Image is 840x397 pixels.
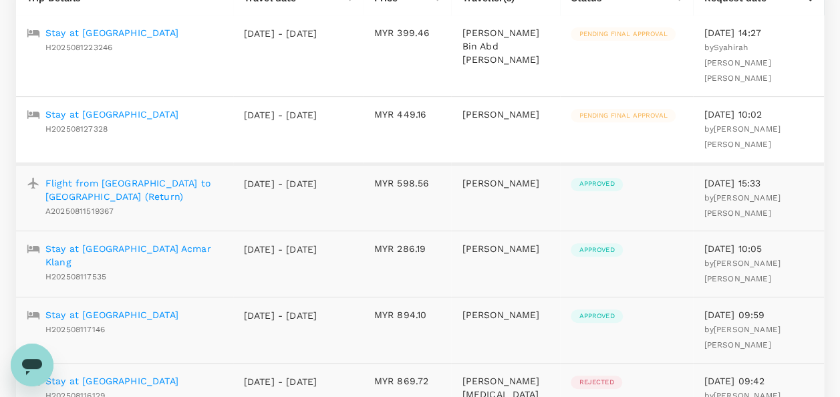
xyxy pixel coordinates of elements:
span: by [704,43,771,83]
span: H202508127328 [45,124,108,134]
p: [DATE] 09:59 [704,308,813,321]
span: Pending final approval [571,111,675,120]
p: [PERSON_NAME] [462,242,549,255]
span: Rejected [571,378,621,387]
p: [DATE] - [DATE] [244,375,317,388]
p: [DATE] 15:33 [704,176,813,190]
span: [PERSON_NAME] [PERSON_NAME] [704,193,780,218]
span: Approved [571,245,622,255]
p: MYR 286.19 [374,242,441,255]
a: Flight from [GEOGRAPHIC_DATA] to [GEOGRAPHIC_DATA] (Return) [45,176,223,203]
a: Stay at [GEOGRAPHIC_DATA] [45,374,178,388]
p: [DATE] - [DATE] [244,177,317,190]
span: Syahirah [PERSON_NAME] [PERSON_NAME] [704,43,771,83]
a: Stay at [GEOGRAPHIC_DATA] Acmar Klang [45,242,223,269]
p: [DATE] 10:05 [704,242,813,255]
p: [PERSON_NAME] [462,176,549,190]
p: MYR 869.72 [374,374,441,388]
a: Stay at [GEOGRAPHIC_DATA] [45,308,178,321]
span: by [704,325,780,350]
span: H2025081223246 [45,43,112,52]
p: [DATE] 09:42 [704,374,813,388]
a: Stay at [GEOGRAPHIC_DATA] [45,108,178,121]
p: [PERSON_NAME] Bin Abd [PERSON_NAME] [462,26,549,66]
span: [PERSON_NAME] [PERSON_NAME] [704,124,780,149]
a: Stay at [GEOGRAPHIC_DATA] [45,26,178,39]
span: by [704,193,780,218]
p: MYR 449.16 [374,108,441,121]
span: A20250811519367 [45,207,114,216]
p: [DATE] 14:27 [704,26,813,39]
span: Pending final approval [571,29,675,39]
span: Approved [571,311,622,321]
p: [DATE] - [DATE] [244,27,317,40]
p: [DATE] - [DATE] [244,309,317,322]
iframe: Button to launch messaging window [11,344,53,386]
p: [PERSON_NAME] [462,308,549,321]
span: H202508117146 [45,325,105,334]
span: by [704,124,780,149]
span: H202508117535 [45,272,106,281]
span: by [704,259,780,283]
span: Approved [571,179,622,188]
p: [DATE] - [DATE] [244,108,317,122]
span: [PERSON_NAME] [PERSON_NAME] [704,325,780,350]
p: [DATE] 10:02 [704,108,813,121]
p: [PERSON_NAME] [462,108,549,121]
p: MYR 894.10 [374,308,441,321]
p: MYR 399.46 [374,26,441,39]
p: [DATE] - [DATE] [244,243,317,256]
p: MYR 598.56 [374,176,441,190]
span: [PERSON_NAME] [PERSON_NAME] [704,259,780,283]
